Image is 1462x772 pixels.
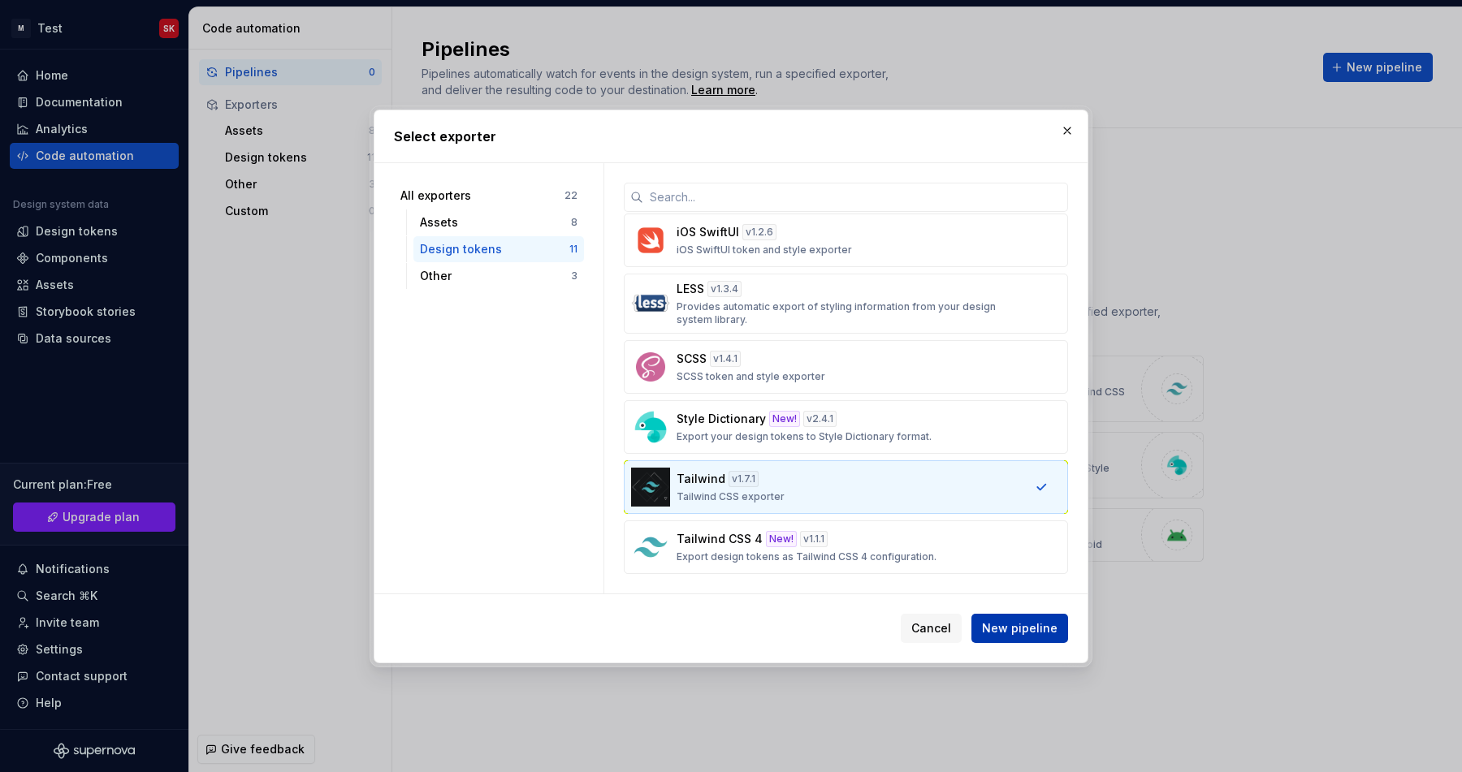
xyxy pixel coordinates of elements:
[394,127,1068,146] h2: Select exporter
[564,189,577,202] div: 22
[569,243,577,256] div: 11
[624,213,1068,267] button: iOS SwiftUIv1.2.6iOS SwiftUI token and style exporter
[769,411,800,427] div: New!
[677,244,852,257] p: iOS SwiftUI token and style exporter
[901,614,962,643] button: Cancel
[911,620,951,636] span: Cancel
[624,520,1068,574] button: Tailwind CSS 4New!v1.1.1Export design tokens as Tailwind CSS 4 configuration.
[643,183,1068,212] input: Search...
[800,531,828,547] div: v 1.1.1
[971,614,1068,643] button: New pipeline
[677,430,932,443] p: Export your design tokens to Style Dictionary format.
[677,224,739,240] p: iOS SwiftUI
[571,270,577,282] div: 3
[677,550,936,563] p: Export design tokens as Tailwind CSS 4 configuration.
[677,531,763,547] p: Tailwind CSS 4
[729,471,759,487] div: v 1.7.1
[677,370,825,383] p: SCSS token and style exporter
[677,351,707,367] p: SCSS
[624,340,1068,394] button: SCSSv1.4.1SCSS token and style exporter
[624,274,1068,334] button: LESSv1.3.4Provides automatic export of styling information from your design system library.
[677,281,704,297] p: LESS
[677,300,1006,326] p: Provides automatic export of styling information from your design system library.
[677,490,785,503] p: Tailwind CSS exporter
[803,411,837,427] div: v 2.4.1
[677,411,766,427] p: Style Dictionary
[394,183,584,209] button: All exporters22
[624,460,1068,514] button: Tailwindv1.7.1Tailwind CSS exporter
[420,214,571,231] div: Assets
[982,620,1058,636] span: New pipeline
[413,236,584,262] button: Design tokens11
[766,531,797,547] div: New!
[413,263,584,289] button: Other3
[677,471,725,487] p: Tailwind
[742,224,776,240] div: v 1.2.6
[710,351,741,367] div: v 1.4.1
[413,209,584,235] button: Assets8
[420,241,569,257] div: Design tokens
[624,400,1068,454] button: Style DictionaryNew!v2.4.1Export your design tokens to Style Dictionary format.
[400,188,564,204] div: All exporters
[707,281,742,297] div: v 1.3.4
[420,268,571,284] div: Other
[571,216,577,229] div: 8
